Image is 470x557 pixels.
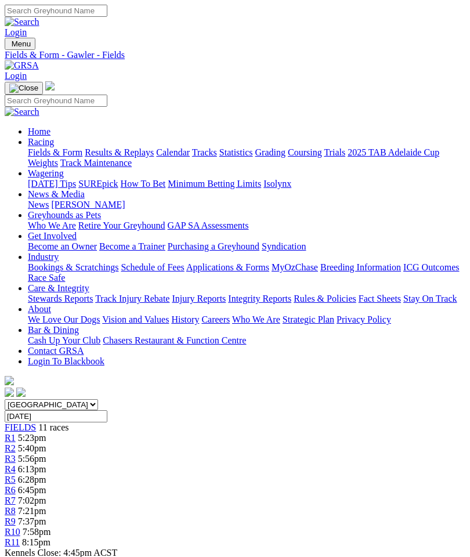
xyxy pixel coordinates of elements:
span: 6:45pm [18,485,46,495]
a: Login To Blackbook [28,356,104,366]
a: Rules & Policies [294,294,356,303]
a: Who We Are [232,314,280,324]
span: R3 [5,454,16,464]
a: Privacy Policy [337,314,391,324]
a: News & Media [28,189,85,199]
a: Results & Replays [85,147,154,157]
span: 7:02pm [18,495,46,505]
div: Bar & Dining [28,335,465,346]
a: Breeding Information [320,262,401,272]
a: Industry [28,252,59,262]
input: Search [5,5,107,17]
a: Vision and Values [102,314,169,324]
a: Statistics [219,147,253,157]
a: Care & Integrity [28,283,89,293]
img: twitter.svg [16,388,26,397]
span: 5:40pm [18,443,46,453]
a: Purchasing a Greyhound [168,241,259,251]
a: Get Involved [28,231,77,241]
span: 11 races [38,422,68,432]
a: R10 [5,527,20,537]
a: Become a Trainer [99,241,165,251]
img: logo-grsa-white.png [45,81,55,91]
img: Search [5,17,39,27]
a: R2 [5,443,16,453]
span: R11 [5,537,20,547]
a: Injury Reports [172,294,226,303]
a: Fields & Form [28,147,82,157]
div: Care & Integrity [28,294,465,304]
button: Toggle navigation [5,38,35,50]
span: 6:28pm [18,475,46,484]
a: [PERSON_NAME] [51,200,125,209]
a: Tracks [192,147,217,157]
span: 5:23pm [18,433,46,443]
a: FIELDS [5,422,36,432]
img: Search [5,107,39,117]
a: ICG Outcomes [403,262,459,272]
a: We Love Our Dogs [28,314,100,324]
a: R6 [5,485,16,495]
div: Get Involved [28,241,465,252]
span: 7:21pm [18,506,46,516]
a: Grading [255,147,285,157]
span: 5:56pm [18,454,46,464]
a: Weights [28,158,58,168]
div: Industry [28,262,465,283]
a: Race Safe [28,273,65,283]
div: Wagering [28,179,465,189]
a: Greyhounds as Pets [28,210,101,220]
a: Login [5,27,27,37]
img: facebook.svg [5,388,14,397]
a: GAP SA Assessments [168,220,249,230]
a: R4 [5,464,16,474]
div: Fields & Form - Gawler - Fields [5,50,465,60]
a: R9 [5,516,16,526]
span: 7:58pm [23,527,51,537]
a: Integrity Reports [228,294,291,303]
a: Track Injury Rebate [95,294,169,303]
a: [DATE] Tips [28,179,76,189]
a: R5 [5,475,16,484]
a: Calendar [156,147,190,157]
a: Trials [324,147,345,157]
a: Contact GRSA [28,346,84,356]
a: Retire Your Greyhound [78,220,165,230]
a: SUREpick [78,179,118,189]
img: GRSA [5,60,39,71]
a: Isolynx [263,179,291,189]
input: Select date [5,410,107,422]
a: Coursing [288,147,322,157]
div: News & Media [28,200,465,210]
span: 8:15pm [22,537,50,547]
a: Careers [201,314,230,324]
div: About [28,314,465,325]
a: MyOzChase [272,262,318,272]
span: Menu [12,39,31,48]
a: News [28,200,49,209]
a: History [171,314,199,324]
a: About [28,304,51,314]
a: Strategic Plan [283,314,334,324]
a: Bookings & Scratchings [28,262,118,272]
button: Toggle navigation [5,82,43,95]
input: Search [5,95,107,107]
span: 7:37pm [18,516,46,526]
a: 2025 TAB Adelaide Cup [348,147,439,157]
a: Cash Up Your Club [28,335,100,345]
a: Fact Sheets [359,294,401,303]
a: Stay On Track [403,294,457,303]
a: Minimum Betting Limits [168,179,261,189]
a: Racing [28,137,54,147]
a: R1 [5,433,16,443]
a: R8 [5,506,16,516]
a: Stewards Reports [28,294,93,303]
a: R7 [5,495,16,505]
a: Applications & Forms [186,262,269,272]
